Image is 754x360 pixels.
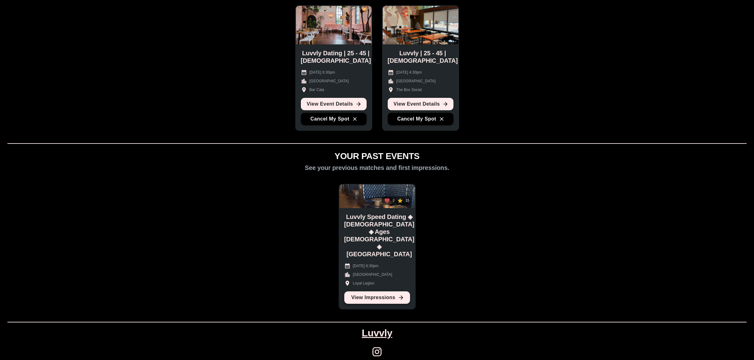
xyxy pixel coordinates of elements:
p: [GEOGRAPHIC_DATA] [310,78,349,84]
p: [DATE] 6:30pm [353,263,379,269]
button: Cancel My Spot [388,113,453,125]
button: Cancel My Spot [301,113,367,125]
h2: Luvvly Speed Dating ◈ [DEMOGRAPHIC_DATA] ◈ Ages [DEMOGRAPHIC_DATA] ◈ [GEOGRAPHIC_DATA] [344,213,414,258]
p: [DATE] 6:30pm [310,70,335,75]
h2: Luvvly Dating | 25 - 45 | [DEMOGRAPHIC_DATA] [301,49,371,64]
a: Luvvly [362,327,392,339]
h2: See your previous matches and first impressions. [305,164,449,171]
p: [GEOGRAPHIC_DATA] [353,272,392,277]
h1: YOUR PAST EVENTS [334,151,419,162]
a: View Impressions [344,291,410,304]
p: [DATE] 4:30pm [396,70,422,75]
p: Loyal Legion [353,280,374,286]
p: [GEOGRAPHIC_DATA] [396,78,436,84]
p: Bar Cala [310,87,324,93]
p: The Box Social [396,87,422,93]
a: View Event Details [388,98,453,110]
a: View Event Details [301,98,367,110]
h2: Luvvly | 25 - 45 | [DEMOGRAPHIC_DATA] [388,49,458,64]
p: 15 [406,198,409,203]
p: 0 [393,198,395,203]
